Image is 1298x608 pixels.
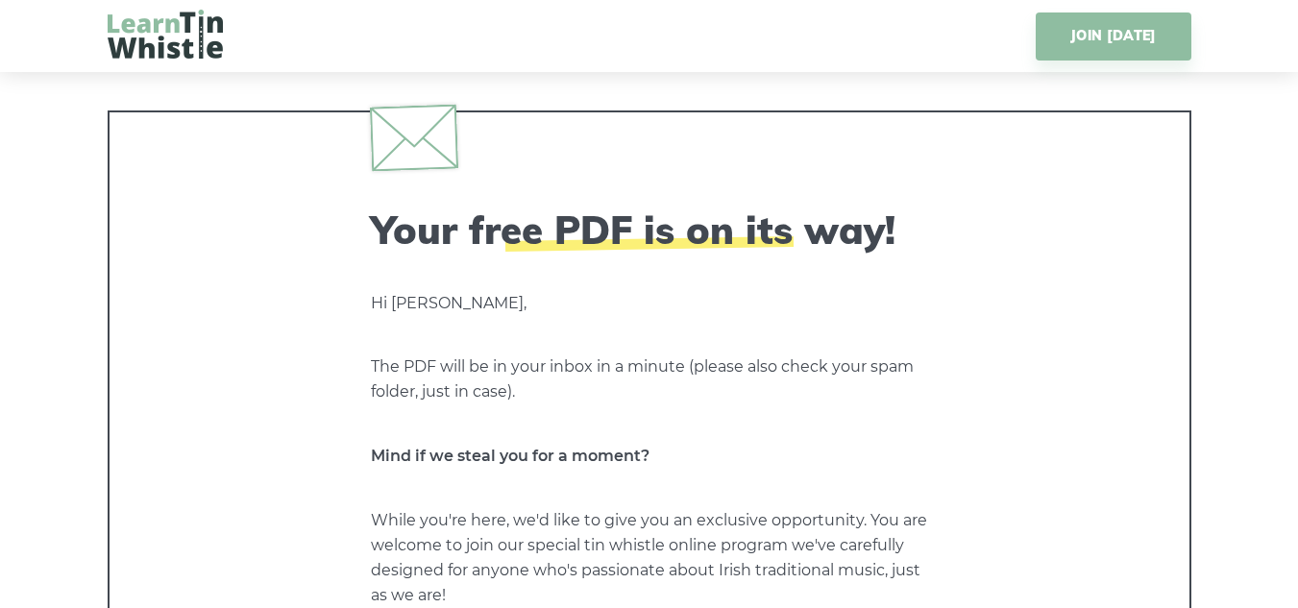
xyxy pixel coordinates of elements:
p: The PDF will be in your inbox in a minute (please also check your spam folder, just in case). [371,354,928,404]
h2: Your free PDF is on its way! [371,207,928,253]
p: While you're here, we'd like to give you an exclusive opportunity. You are welcome to join our sp... [371,508,928,608]
img: envelope.svg [369,104,457,171]
p: Hi [PERSON_NAME], [371,291,928,316]
img: LearnTinWhistle.com [108,10,223,59]
strong: Mind if we steal you for a moment? [371,447,649,465]
a: JOIN [DATE] [1036,12,1190,61]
